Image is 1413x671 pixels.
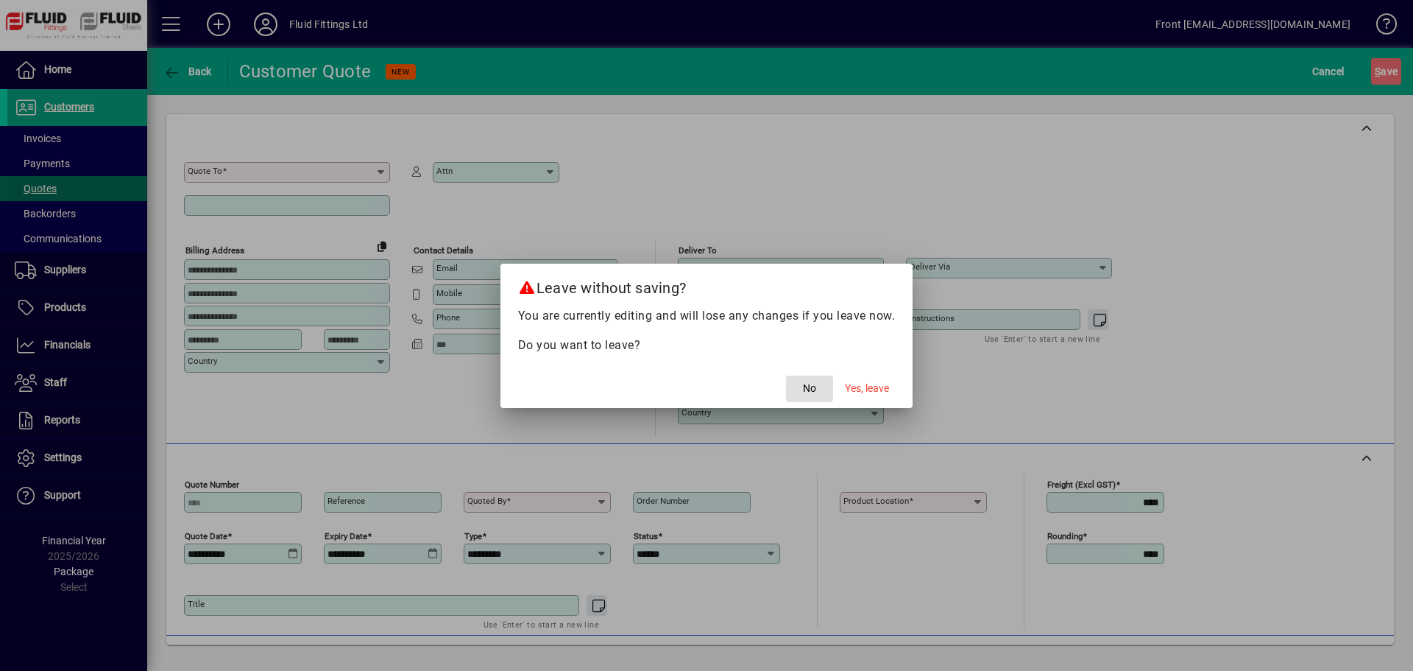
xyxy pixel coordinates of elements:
h2: Leave without saving? [500,264,913,306]
button: Yes, leave [839,376,895,402]
span: No [803,381,816,396]
p: Do you want to leave? [518,337,896,354]
p: You are currently editing and will lose any changes if you leave now. [518,307,896,325]
span: Yes, leave [845,381,889,396]
button: No [786,376,833,402]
